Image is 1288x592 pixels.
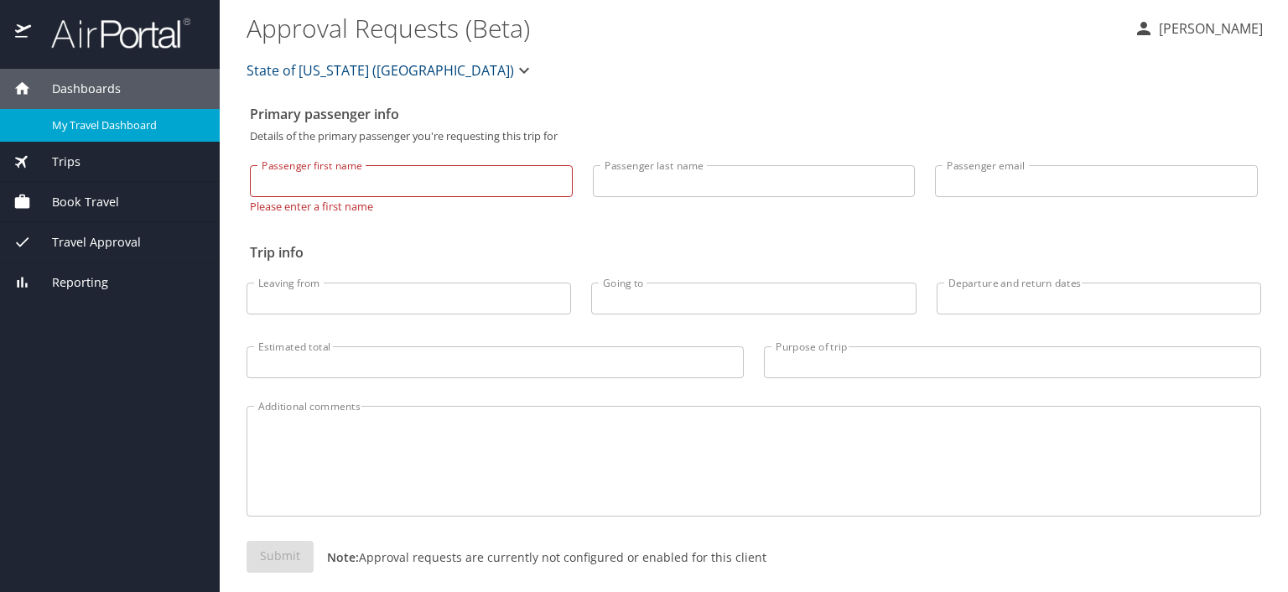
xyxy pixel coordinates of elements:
[247,59,514,82] span: State of [US_STATE] ([GEOGRAPHIC_DATA])
[31,273,108,292] span: Reporting
[1127,13,1270,44] button: [PERSON_NAME]
[33,17,190,49] img: airportal-logo.png
[247,2,1120,54] h1: Approval Requests (Beta)
[52,117,200,133] span: My Travel Dashboard
[31,153,80,171] span: Trips
[250,197,573,212] p: Please enter a first name
[250,101,1258,127] h2: Primary passenger info
[31,193,119,211] span: Book Travel
[240,54,541,87] button: State of [US_STATE] ([GEOGRAPHIC_DATA])
[31,233,141,252] span: Travel Approval
[327,549,359,565] strong: Note:
[31,80,121,98] span: Dashboards
[314,548,766,566] p: Approval requests are currently not configured or enabled for this client
[15,17,33,49] img: icon-airportal.png
[250,239,1258,266] h2: Trip info
[250,131,1258,142] p: Details of the primary passenger you're requesting this trip for
[1154,18,1263,39] p: [PERSON_NAME]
